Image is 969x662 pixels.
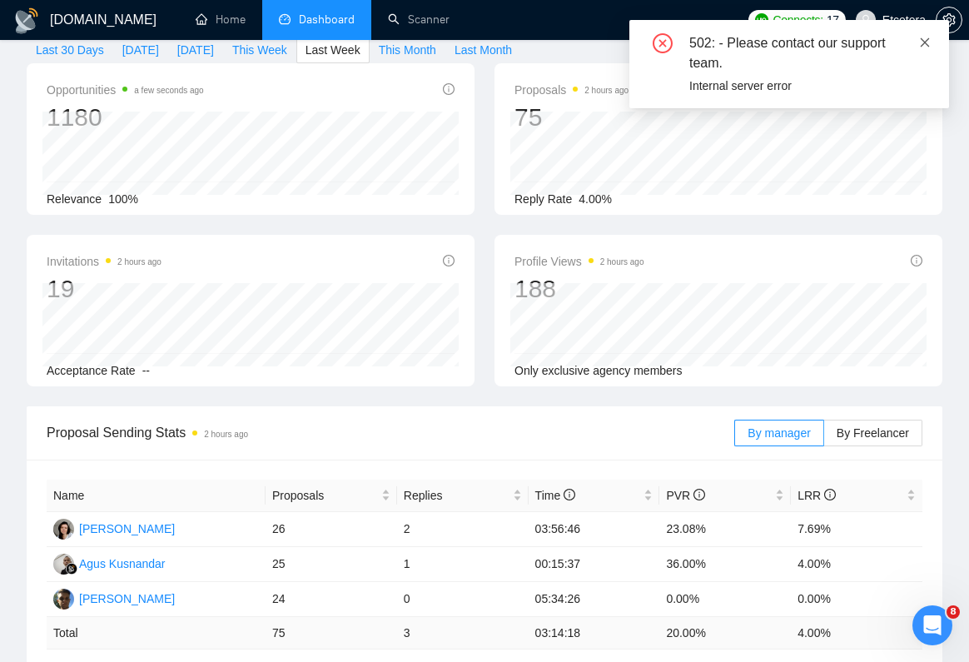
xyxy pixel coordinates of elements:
span: This Week [232,41,287,59]
span: Last Week [306,41,360,59]
div: Agus Kusnandar [79,555,166,573]
button: [DATE] [168,37,223,63]
button: This Month [370,37,445,63]
td: 0.00% [791,582,922,617]
time: 2 hours ago [204,430,248,439]
span: 17 [827,11,839,29]
img: TT [53,519,74,540]
span: Reply Rate [514,192,572,206]
img: AP [53,589,74,610]
span: info-circle [443,83,455,95]
td: 3 [397,617,529,650]
img: logo [13,7,40,34]
a: searchScanner [388,12,450,27]
td: 75 [266,617,397,650]
span: Opportunities [47,80,204,100]
th: Replies [397,480,529,512]
td: Total [47,617,266,650]
span: [DATE] [122,41,159,59]
span: LRR [798,489,836,502]
td: 03:14:18 [529,617,660,650]
a: TT[PERSON_NAME] [53,521,175,535]
div: 188 [514,273,644,305]
button: setting [936,7,962,33]
td: 0.00% [659,582,791,617]
td: 4.00% [791,547,922,582]
img: gigradar-bm.png [66,563,77,575]
span: Last Month [455,41,512,59]
span: Time [535,489,575,502]
td: 03:56:46 [529,512,660,547]
td: 1 [397,547,529,582]
span: user [860,14,872,26]
span: info-circle [693,489,705,500]
iframe: Intercom live chat [912,605,952,645]
time: a few seconds ago [134,86,203,95]
span: Proposals [514,80,629,100]
a: homeHome [196,12,246,27]
span: By manager [748,426,810,440]
span: Connects: [773,11,823,29]
span: close-circle [653,33,673,53]
button: Last Month [445,37,521,63]
td: 00:15:37 [529,547,660,582]
span: This Month [379,41,436,59]
span: dashboard [279,13,291,25]
span: Proposal Sending Stats [47,422,734,443]
span: Last 30 Days [36,41,104,59]
button: Last 30 Days [27,37,113,63]
time: 2 hours ago [117,257,161,266]
div: [PERSON_NAME] [79,520,175,538]
span: Acceptance Rate [47,364,136,377]
img: AK [53,554,74,575]
a: AKAgus Kusnandar [53,556,166,570]
span: setting [937,13,962,27]
span: 8 [947,605,960,619]
span: By Freelancer [837,426,909,440]
span: PVR [666,489,705,502]
div: 1180 [47,102,204,133]
td: 2 [397,512,529,547]
th: Proposals [266,480,397,512]
td: 20.00 % [659,617,791,650]
span: [DATE] [177,41,214,59]
span: -- [142,364,150,377]
span: info-circle [564,489,575,500]
span: info-circle [911,255,922,266]
span: Profile Views [514,251,644,271]
th: Name [47,480,266,512]
div: 75 [514,102,629,133]
span: info-circle [824,489,836,500]
div: 502: - Please contact our support team. [689,33,929,73]
button: [DATE] [113,37,168,63]
div: Internal server error [689,77,929,95]
td: 0 [397,582,529,617]
td: 24 [266,582,397,617]
a: setting [936,13,962,27]
span: Replies [404,486,509,505]
img: upwork-logo.png [755,13,768,27]
span: 100% [108,192,138,206]
span: close [919,37,931,48]
span: 4.00% [579,192,612,206]
span: Dashboard [299,12,355,27]
div: [PERSON_NAME] [79,590,175,608]
button: Last Week [296,37,370,63]
button: This Week [223,37,296,63]
div: 19 [47,273,161,305]
td: 25 [266,547,397,582]
span: Invitations [47,251,161,271]
td: 7.69% [791,512,922,547]
td: 05:34:26 [529,582,660,617]
span: Proposals [272,486,378,505]
td: 23.08% [659,512,791,547]
span: info-circle [443,255,455,266]
td: 4.00 % [791,617,922,650]
time: 2 hours ago [600,257,644,266]
span: Relevance [47,192,102,206]
span: Only exclusive agency members [514,364,683,377]
time: 2 hours ago [584,86,629,95]
td: 36.00% [659,547,791,582]
a: AP[PERSON_NAME] [53,591,175,605]
td: 26 [266,512,397,547]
